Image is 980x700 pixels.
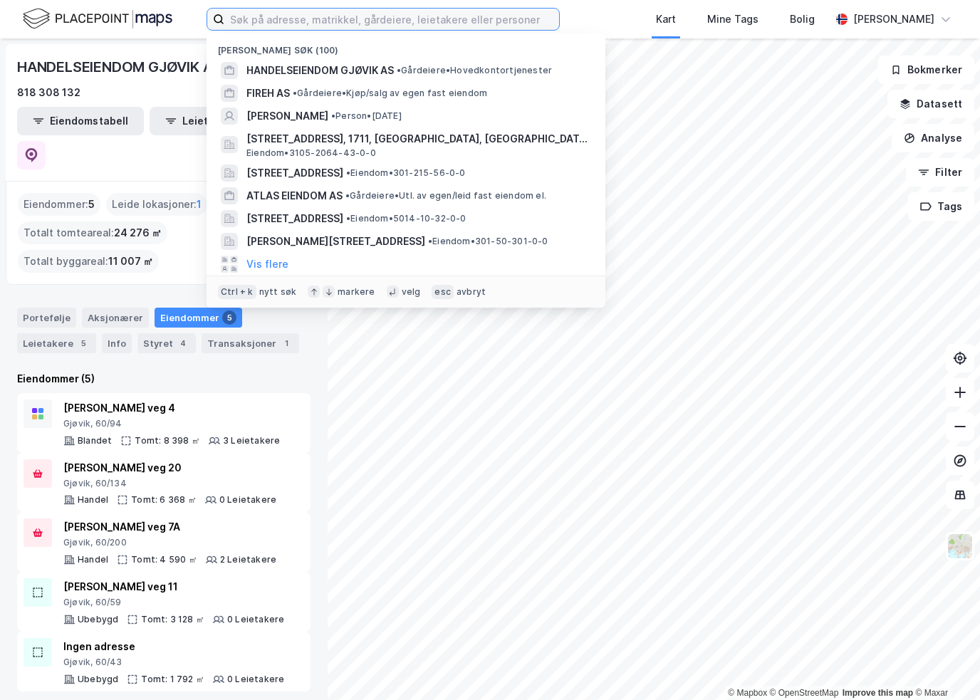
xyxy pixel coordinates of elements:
[197,196,202,213] span: 1
[397,65,552,76] span: Gårdeiere • Hovedkontortjenester
[17,107,144,135] button: Eiendomstabell
[346,167,350,178] span: •
[246,256,288,273] button: Vis flere
[155,308,242,328] div: Eiendommer
[63,418,280,429] div: Gjøvik, 60/94
[843,688,913,698] a: Improve this map
[908,192,974,221] button: Tags
[246,233,425,250] span: [PERSON_NAME][STREET_ADDRESS]
[17,84,80,101] div: 818 308 132
[345,190,546,202] span: Gårdeiere • Utl. av egen/leid fast eiendom el.
[150,107,276,135] button: Leietakertabell
[397,65,401,75] span: •
[878,56,974,84] button: Bokmerker
[176,336,190,350] div: 4
[259,286,297,298] div: nytt søk
[345,190,350,201] span: •
[457,286,486,298] div: avbryt
[346,167,466,179] span: Eiendom • 301-215-56-0-0
[63,518,276,536] div: [PERSON_NAME] veg 7A
[137,333,196,353] div: Styret
[246,62,394,79] span: HANDELSEIENDOM GJØVIK AS
[76,336,90,350] div: 5
[246,130,588,147] span: [STREET_ADDRESS], 1711, [GEOGRAPHIC_DATA], [GEOGRAPHIC_DATA]
[78,494,108,506] div: Handel
[63,657,284,668] div: Gjøvik, 60/43
[909,632,980,700] iframe: Chat Widget
[218,285,256,299] div: Ctrl + k
[947,533,974,560] img: Z
[227,674,284,685] div: 0 Leietakere
[656,11,676,28] div: Kart
[338,286,375,298] div: markere
[63,578,284,595] div: [PERSON_NAME] veg 11
[141,614,204,625] div: Tomt: 3 128 ㎡
[790,11,815,28] div: Bolig
[707,11,759,28] div: Mine Tags
[18,193,100,216] div: Eiendommer :
[227,614,284,625] div: 0 Leietakere
[906,158,974,187] button: Filter
[428,236,548,247] span: Eiendom • 301-50-301-0-0
[88,196,95,213] span: 5
[18,250,159,273] div: Totalt byggareal :
[246,85,290,102] span: FIREH AS
[293,88,297,98] span: •
[222,310,236,325] div: 5
[346,213,466,224] span: Eiendom • 5014-10-32-0-0
[246,164,343,182] span: [STREET_ADDRESS]
[402,286,421,298] div: velg
[770,688,839,698] a: OpenStreetMap
[224,9,559,30] input: Søk på adresse, matrikkel, gårdeiere, leietakere eller personer
[202,333,299,353] div: Transaksjoner
[17,333,96,353] div: Leietakere
[853,11,934,28] div: [PERSON_NAME]
[246,187,343,204] span: ATLAS EIENDOM AS
[346,213,350,224] span: •
[131,554,197,565] div: Tomt: 4 590 ㎡
[17,56,224,78] div: HANDELSEIENDOM GJØVIK AS
[63,537,276,548] div: Gjøvik, 60/200
[78,674,118,685] div: Ubebygd
[207,33,605,59] div: [PERSON_NAME] søk (100)
[432,285,454,299] div: esc
[331,110,402,122] span: Person • [DATE]
[220,554,276,565] div: 2 Leietakere
[246,108,328,125] span: [PERSON_NAME]
[887,90,974,118] button: Datasett
[246,210,343,227] span: [STREET_ADDRESS]
[219,494,276,506] div: 0 Leietakere
[728,688,767,698] a: Mapbox
[63,459,276,476] div: [PERSON_NAME] veg 20
[17,370,311,387] div: Eiendommer (5)
[331,110,335,121] span: •
[63,399,280,417] div: [PERSON_NAME] veg 4
[63,597,284,608] div: Gjøvik, 60/59
[17,308,76,328] div: Portefølje
[135,435,200,446] div: Tomt: 8 398 ㎡
[106,193,207,216] div: Leide lokasjoner :
[78,614,118,625] div: Ubebygd
[131,494,197,506] div: Tomt: 6 368 ㎡
[102,333,132,353] div: Info
[279,336,293,350] div: 1
[78,435,112,446] div: Blandet
[246,147,376,159] span: Eiendom • 3105-2064-43-0-0
[428,236,432,246] span: •
[108,253,153,270] span: 11 007 ㎡
[223,435,280,446] div: 3 Leietakere
[78,554,108,565] div: Handel
[63,638,284,655] div: Ingen adresse
[82,308,149,328] div: Aksjonærer
[141,674,204,685] div: Tomt: 1 792 ㎡
[114,224,162,241] span: 24 276 ㎡
[23,6,172,31] img: logo.f888ab2527a4732fd821a326f86c7f29.svg
[18,221,167,244] div: Totalt tomteareal :
[293,88,487,99] span: Gårdeiere • Kjøp/salg av egen fast eiendom
[63,478,276,489] div: Gjøvik, 60/134
[892,124,974,152] button: Analyse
